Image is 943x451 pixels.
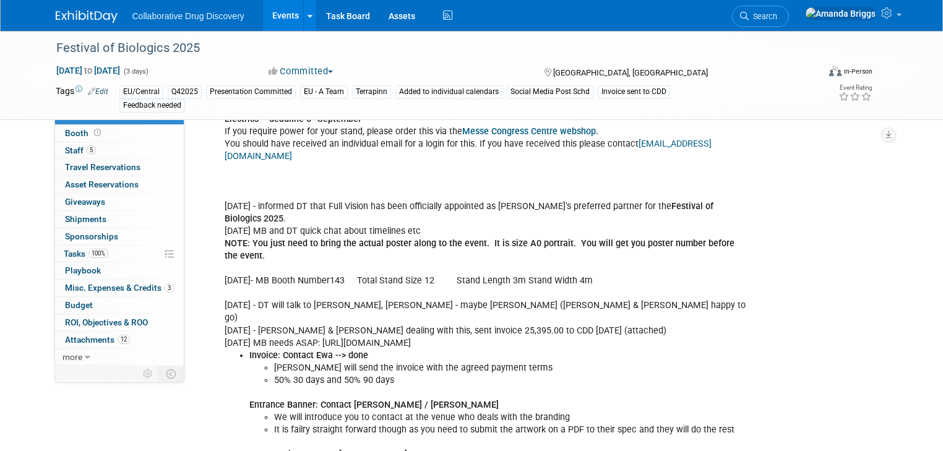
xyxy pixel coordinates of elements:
b: NOTE: You just need to bring the actual poster along to the event. It is size A0 portrait. You wi... [225,238,734,261]
a: ROI, Objectives & ROO [55,314,184,331]
a: more [55,349,184,366]
b: Festival of Biologics 2025 [225,201,713,224]
span: Booth [65,128,103,138]
span: Booth not reserved yet [92,128,103,137]
sup: th [311,113,317,121]
button: Committed [264,65,338,78]
span: 5 [87,145,96,155]
span: Travel Reservations [65,162,140,172]
div: EU/Central [119,85,163,98]
a: Asset Reservations [55,176,184,193]
span: [GEOGRAPHIC_DATA], [GEOGRAPHIC_DATA] [553,68,708,77]
b: Invoice: Contact Ewa --> done [249,350,368,361]
b: Entrance Banner: Contact [PERSON_NAME] / [PERSON_NAME] [249,400,499,410]
span: Asset Reservations [65,179,139,189]
td: Personalize Event Tab Strip [137,366,159,382]
li: We will introduce you to contact at the venue who deals with the branding [274,411,748,424]
a: Tasks100% [55,246,184,262]
span: Staff [65,145,96,155]
div: Invoice sent to CDD [598,85,670,98]
span: 12 [118,335,130,344]
li: 50% 30 days and 50% 90 days [274,374,748,387]
a: Travel Reservations [55,159,184,176]
a: Messe Congress Centre webshop [462,126,596,137]
a: Misc. Expenses & Credits3 [55,280,184,296]
div: Terrapinn [352,85,391,98]
a: Edit [88,87,108,96]
span: Budget [65,300,93,310]
div: Festival of Biologics 2025 [52,37,803,59]
span: Tasks [64,249,108,259]
a: Giveaways [55,194,184,210]
a: Budget [55,297,184,314]
a: Staff5 [55,142,184,159]
td: Toggle Event Tabs [158,366,184,382]
span: to [82,66,94,75]
li: [PERSON_NAME] will send the invoice with the agreed payment terms [274,362,748,374]
span: (3 days) [123,67,149,75]
a: Sponsorships [55,228,184,245]
div: In-Person [843,67,872,76]
a: Search [732,6,789,27]
span: 100% [88,249,108,258]
span: Attachments [65,335,130,345]
div: Presentation Committed [206,85,296,98]
li: It is failry straight forward though as you need to submit the artwork on a PDF to their spec and... [274,424,748,436]
span: Shipments [65,214,106,224]
a: Booth [55,125,184,142]
span: Sponsorships [65,231,118,241]
td: Tags [56,85,108,113]
img: Amanda Briggs [805,7,876,20]
img: Format-Inperson.png [829,66,842,76]
div: Added to individual calendars [395,85,502,98]
div: Event Rating [838,85,872,91]
div: EU - A Team [300,85,348,98]
span: 3 [165,283,174,293]
b: . [462,126,598,137]
span: Search [749,12,777,21]
div: Social Media Post Schd [507,85,593,98]
span: ROI, Objectives & ROO [65,317,148,327]
span: Giveaways [65,197,105,207]
a: Attachments12 [55,332,184,348]
img: ExhibitDay [56,11,118,23]
span: Playbook [65,265,101,275]
div: Q42025 [168,85,202,98]
span: [DATE] [DATE] [56,65,121,76]
div: Event Format [752,64,872,83]
a: Playbook [55,262,184,279]
span: Misc. Expenses & Credits [65,283,174,293]
a: Shipments [55,211,184,228]
span: Collaborative Drug Discovery [132,11,244,21]
div: Feedback needed [119,99,185,112]
span: more [62,352,82,362]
